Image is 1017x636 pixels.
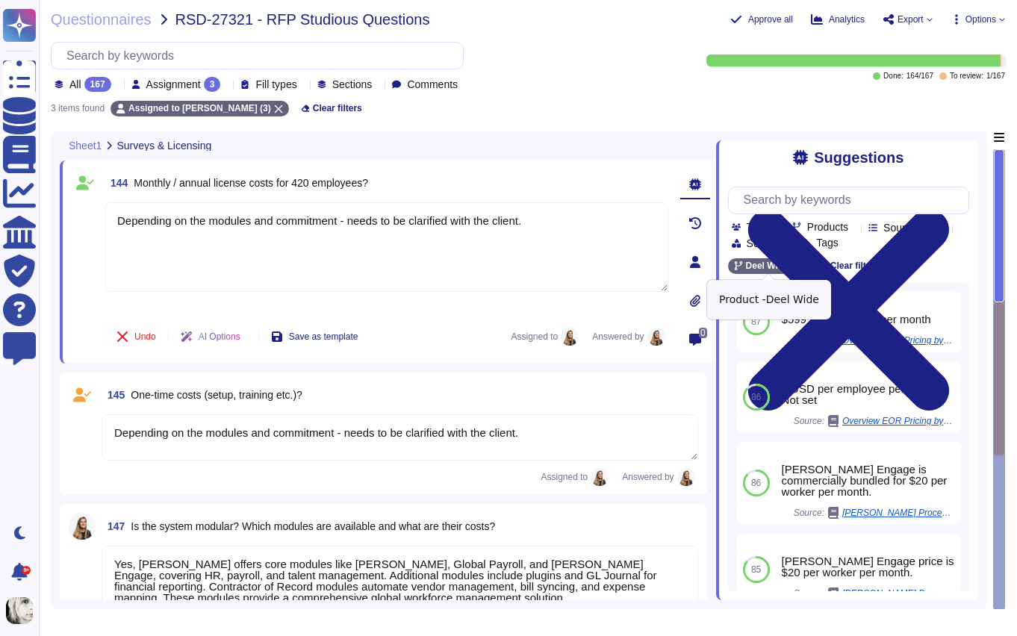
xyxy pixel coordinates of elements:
[561,328,579,346] img: user
[69,513,96,540] img: user
[84,77,111,92] div: 167
[102,521,125,531] span: 147
[591,468,609,486] img: user
[407,79,458,90] span: Comments
[794,507,954,519] span: Source:
[748,15,793,24] span: Approve all
[794,587,954,599] span: Source:
[782,464,954,497] div: [PERSON_NAME] Engage is commercially bundled for $20 per worker per month.
[811,13,865,25] button: Analytics
[255,79,296,90] span: Fill types
[102,390,125,400] span: 145
[204,77,221,92] div: 3
[622,473,674,481] span: Answered by
[105,202,668,292] textarea: Depending on the modules and commitment - needs to be clarified with the client.
[647,328,665,346] img: user
[134,332,156,341] span: Undo
[116,140,211,151] span: Surveys & Licensing
[199,332,240,341] span: AI Options
[950,72,983,80] span: To review:
[842,508,954,517] span: [PERSON_NAME] Procedure (SOP): [PERSON_NAME] Engage.pdf
[289,332,358,341] span: Save as template
[332,79,373,90] span: Sections
[842,589,954,598] span: [PERSON_NAME] Procedure (SOP): [PERSON_NAME] Engage.pdf
[128,104,271,113] span: Assigned to [PERSON_NAME] (3)
[751,565,761,574] span: 85
[883,72,904,80] span: Done:
[736,187,968,213] input: Search by keywords
[782,555,954,578] div: [PERSON_NAME] Engage price is $20 per worker per month.
[134,177,368,189] span: Monthly / annual license costs for 420 employees?
[730,13,793,25] button: Approve all
[906,72,933,80] span: 164 / 167
[986,72,1005,80] span: 1 / 167
[751,317,761,326] span: 87
[131,520,495,532] span: Is the system modular? Which modules are available and what are their costs?
[105,178,128,188] span: 144
[707,280,831,319] div: Product - Deel Wide
[699,328,707,338] span: 0
[829,15,865,24] span: Analytics
[131,389,302,401] span: One‑time costs (setup, training etc.)?
[541,468,616,486] span: Assigned to
[3,594,43,627] button: user
[69,140,102,151] span: Sheet1
[259,322,370,352] button: Save as template
[751,478,761,487] span: 86
[146,79,201,90] span: Assignment
[511,328,586,346] span: Assigned to
[59,43,463,69] input: Search by keywords
[175,12,430,27] span: RSD-27321 - RFP Studious Questions
[751,393,761,402] span: 86
[592,332,644,341] span: Answered by
[677,468,695,486] img: user
[105,322,168,352] button: Undo
[6,597,33,624] img: user
[898,15,924,24] span: Export
[51,12,152,27] span: Questionnaires
[51,104,105,113] div: 3 items found
[965,15,996,24] span: Options
[313,104,362,113] span: Clear filters
[102,414,698,461] textarea: Depending on the modules and commitment - needs to be clarified with the client.
[22,566,31,575] div: 9+
[69,79,81,90] span: All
